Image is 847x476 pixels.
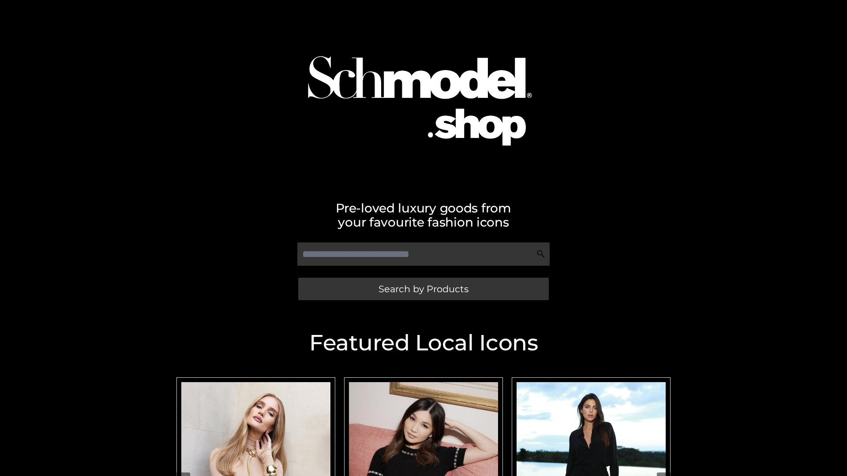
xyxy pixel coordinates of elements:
h2: Pre-loved luxury goods from your favourite fashion icons [172,201,675,229]
span: Search by Products [379,284,468,294]
h2: Featured Local Icons​ [172,332,675,354]
img: Search Icon [536,249,545,258]
a: Search by Products [298,278,549,300]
